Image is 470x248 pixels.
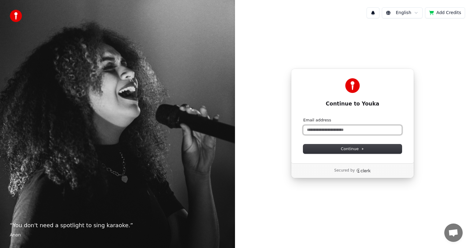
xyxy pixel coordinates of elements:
[303,117,331,123] label: Email address
[10,221,225,230] p: “ You don't need a spotlight to sing karaoke. ”
[303,144,402,154] button: Continue
[303,100,402,108] h1: Continue to Youka
[356,168,371,173] a: Clerk logo
[425,7,465,18] button: Add Credits
[341,146,364,152] span: Continue
[345,78,360,93] img: Youka
[444,224,463,242] div: Open chat
[334,168,355,173] p: Secured by
[10,232,225,238] footer: Anon
[10,10,22,22] img: youka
